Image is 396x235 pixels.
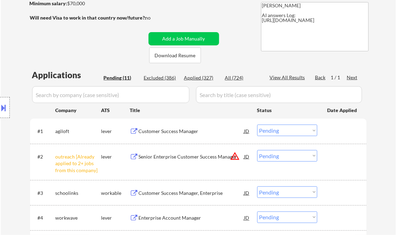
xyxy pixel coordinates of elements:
[184,74,219,81] div: Applied (327)
[270,74,307,81] div: View All Results
[38,190,50,197] div: #3
[244,150,251,163] div: JD
[196,86,362,103] input: Search by title (case sensitive)
[244,212,251,224] div: JD
[130,107,251,114] div: Title
[331,74,347,81] div: 1 / 1
[145,14,165,21] div: no
[30,15,146,21] strong: Will need Visa to work in that country now/future?:
[30,0,67,6] strong: Minimum salary:
[149,32,219,45] button: Add a Job Manually
[139,153,244,160] div: Senior Enterprise Customer Success Manager
[244,125,251,137] div: JD
[149,47,201,63] button: Download Resume
[244,186,251,199] div: JD
[38,215,50,222] div: #4
[144,74,179,81] div: Excluded (386)
[56,215,101,222] div: workwave
[230,151,240,161] button: warning_amber
[56,190,101,197] div: schoolinks
[101,215,130,222] div: lever
[139,128,244,135] div: Customer Success Manager
[257,104,317,116] div: Status
[347,74,358,81] div: Next
[139,215,244,222] div: Enterprise Account Manager
[315,74,326,81] div: Back
[139,190,244,197] div: Customer Success Manager, Enterprise
[101,190,130,197] div: workable
[225,74,260,81] div: All (724)
[327,107,358,114] div: Date Applied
